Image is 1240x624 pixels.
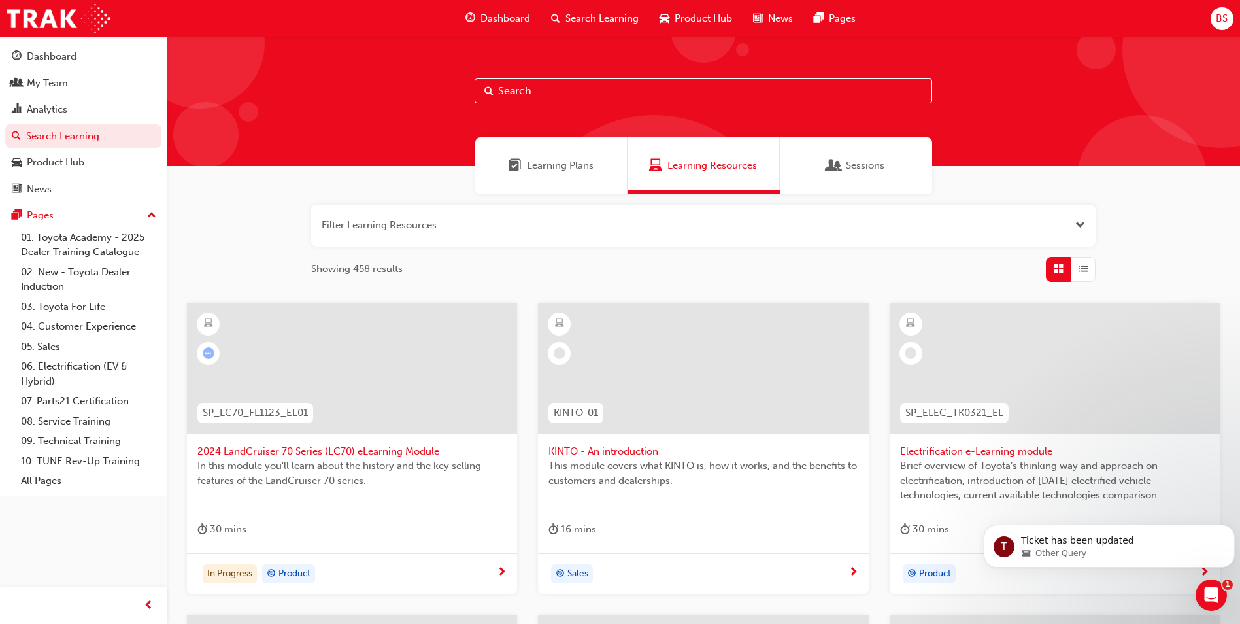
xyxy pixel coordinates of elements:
[197,444,507,459] span: 2024 LandCruiser 70 Series (LC70) eLearning Module
[480,11,530,26] span: Dashboard
[567,566,588,581] span: Sales
[555,315,564,332] span: learningResourceType_ELEARNING-icon
[197,459,507,488] span: In this module you'll learn about the history and the key selling features of the LandCruiser 70 ...
[5,97,161,122] a: Analytics
[900,521,910,538] span: duration-icon
[768,11,793,26] span: News
[27,155,84,170] div: Product Hub
[475,137,628,194] a: Learning PlansLearning Plans
[814,10,824,27] span: pages-icon
[16,297,161,317] a: 03. Toyota For Life
[27,49,76,64] div: Dashboard
[556,566,565,583] span: target-icon
[12,131,21,143] span: search-icon
[803,5,866,32] a: pages-iconPages
[890,303,1220,595] a: SP_ELEC_TK0321_ELElectrification e-Learning moduleBrief overview of Toyota’s thinking way and app...
[900,444,1209,459] span: Electrification e-Learning module
[16,391,161,411] a: 07. Parts21 Certification
[144,598,154,614] span: prev-icon
[204,315,213,332] span: learningResourceType_ELEARNING-icon
[497,567,507,579] span: next-icon
[465,10,475,27] span: guage-icon
[1075,218,1085,233] button: Open the filter
[1216,11,1228,26] span: BS
[527,158,594,173] span: Learning Plans
[846,158,884,173] span: Sessions
[5,150,161,175] a: Product Hub
[7,4,110,33] img: Trak
[1079,262,1088,277] span: List
[1196,580,1227,611] iframe: Intercom live chat
[5,203,161,228] button: Pages
[16,451,161,472] a: 10. TUNE Rev-Up Training
[278,566,310,581] span: Product
[675,11,732,26] span: Product Hub
[554,347,565,359] span: learningRecordVerb_NONE-icon
[554,406,598,421] span: KINTO-01
[628,137,780,194] a: Learning ResourcesLearning Resources
[16,471,161,491] a: All Pages
[829,11,856,26] span: Pages
[548,444,858,459] span: KINTO - An introduction
[548,459,858,488] span: This module covers what KINTO is, how it works, and the benefits to customers and dealerships.
[203,564,257,584] div: In Progress
[197,521,246,538] div: 30 mins
[649,158,662,173] span: Learning Resources
[147,207,156,224] span: up-icon
[16,228,161,262] a: 01. Toyota Academy - 2025 Dealer Training Catalogue
[27,102,67,117] div: Analytics
[848,567,858,579] span: next-icon
[12,184,22,196] span: news-icon
[311,262,403,277] span: Showing 458 results
[12,78,22,90] span: people-icon
[27,208,54,223] div: Pages
[455,5,541,32] a: guage-iconDashboard
[12,104,22,116] span: chart-icon
[16,431,161,451] a: 09. Technical Training
[548,521,596,538] div: 16 mins
[919,566,951,581] span: Product
[16,262,161,297] a: 02. New - Toyota Dealer Induction
[780,137,932,194] a: SessionsSessions
[905,406,1003,421] span: SP_ELEC_TK0321_EL
[541,5,649,32] a: search-iconSearch Learning
[828,158,841,173] span: Sessions
[12,210,22,222] span: pages-icon
[565,11,639,26] span: Search Learning
[509,158,522,173] span: Learning Plans
[12,157,22,169] span: car-icon
[906,315,915,332] span: learningResourceType_ELEARNING-icon
[27,76,68,91] div: My Team
[5,44,161,69] a: Dashboard
[16,356,161,391] a: 06. Electrification (EV & Hybrid)
[753,10,763,27] span: news-icon
[548,521,558,538] span: duration-icon
[16,317,161,337] a: 04. Customer Experience
[538,303,868,595] a: KINTO-01KINTO - An introductionThis module covers what KINTO is, how it works, and the benefits t...
[27,182,52,197] div: News
[5,177,161,201] a: News
[907,566,916,583] span: target-icon
[979,497,1240,589] iframe: Intercom notifications message
[5,71,161,95] a: My Team
[267,566,276,583] span: target-icon
[16,337,161,357] a: 05. Sales
[551,10,560,27] span: search-icon
[16,411,161,432] a: 08. Service Training
[1054,262,1064,277] span: Grid
[743,5,803,32] a: news-iconNews
[905,347,916,359] span: learningRecordVerb_NONE-icon
[197,521,207,538] span: duration-icon
[475,78,932,103] input: Search...
[5,42,161,203] button: DashboardMy TeamAnalyticsSearch LearningProduct HubNews
[5,124,161,148] a: Search Learning
[203,347,214,359] span: learningRecordVerb_ATTEMPT-icon
[660,10,669,27] span: car-icon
